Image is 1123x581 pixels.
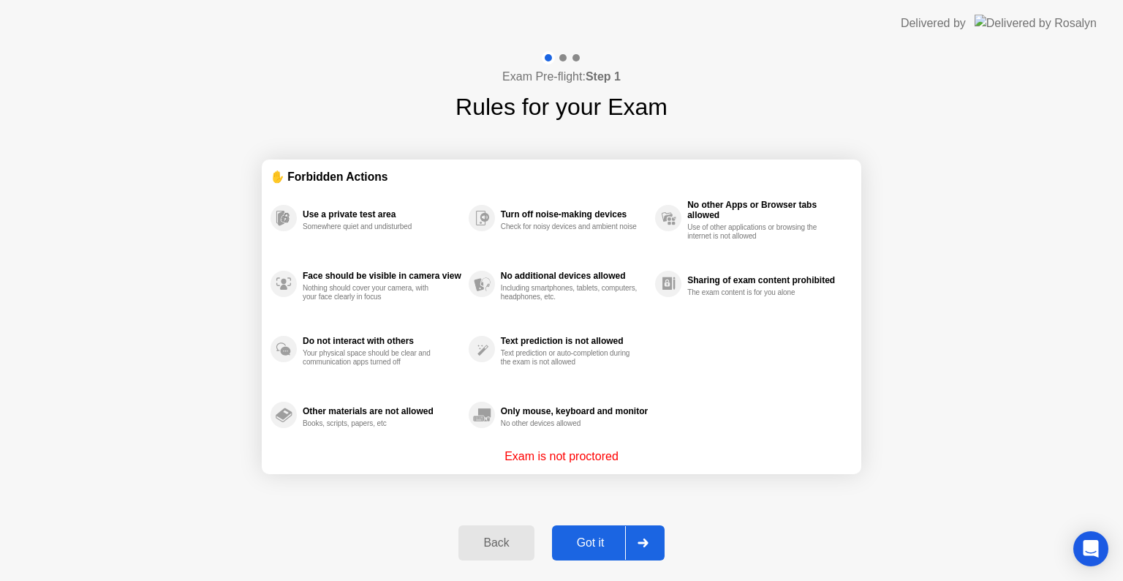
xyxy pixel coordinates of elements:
div: Other materials are not allowed [303,406,461,416]
div: Back [463,536,529,550]
div: Sharing of exam content prohibited [687,275,845,285]
h4: Exam Pre-flight: [502,68,621,86]
div: ✋ Forbidden Actions [271,168,852,185]
button: Got it [552,525,665,561]
div: Use of other applications or browsing the internet is not allowed [687,223,825,241]
div: Check for noisy devices and ambient noise [501,222,639,231]
div: Text prediction or auto-completion during the exam is not allowed [501,349,639,367]
h1: Rules for your Exam [455,89,668,124]
b: Step 1 [586,70,621,83]
div: Got it [556,536,625,550]
div: Do not interact with others [303,336,461,346]
div: Use a private test area [303,209,461,220]
div: Open Intercom Messenger [1073,531,1108,566]
div: Somewhere quiet and undisturbed [303,222,441,231]
div: Including smartphones, tablets, computers, headphones, etc. [501,284,639,301]
div: Face should be visible in camera view [303,271,461,281]
div: Your physical space should be clear and communication apps turned off [303,349,441,367]
p: Exam is not proctored [504,448,619,465]
div: Only mouse, keyboard and monitor [501,406,648,416]
div: Books, scripts, papers, etc [303,419,441,428]
img: Delivered by Rosalyn [975,15,1097,31]
div: No other devices allowed [501,419,639,428]
div: No additional devices allowed [501,271,648,281]
div: The exam content is for you alone [687,288,825,297]
div: Text prediction is not allowed [501,336,648,346]
button: Back [458,525,534,561]
div: Delivered by [901,15,966,32]
div: No other Apps or Browser tabs allowed [687,200,845,220]
div: Nothing should cover your camera, with your face clearly in focus [303,284,441,301]
div: Turn off noise-making devices [501,209,648,220]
